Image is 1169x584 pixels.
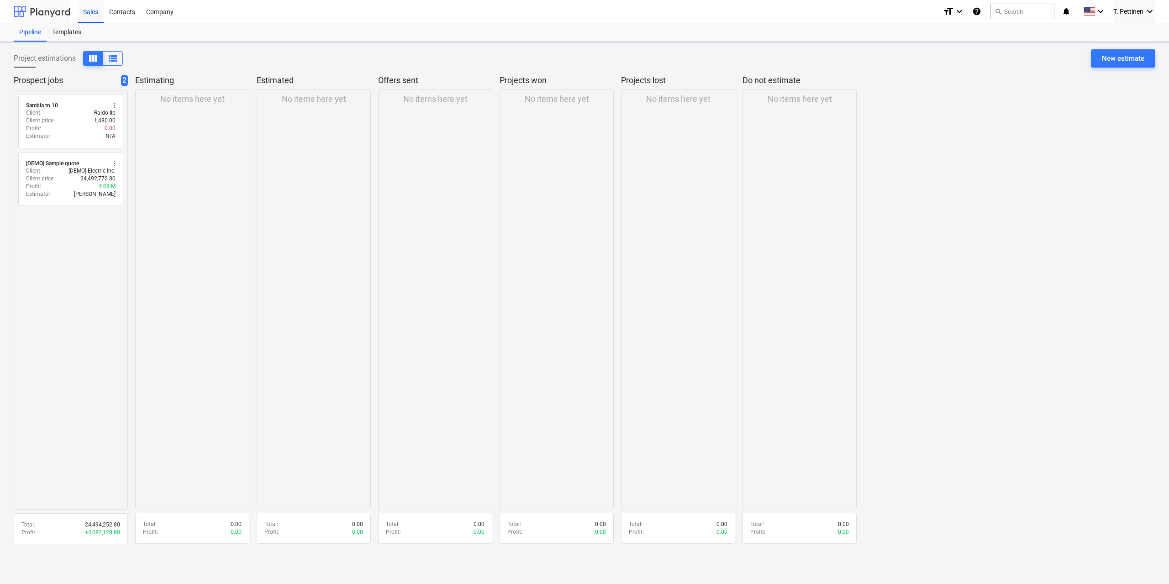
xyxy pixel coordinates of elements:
p: No items here yet [768,94,832,105]
p: Estimated [257,75,367,86]
p: 0.00 [595,528,606,536]
p: Offers sent [378,75,489,86]
p: Total : [507,521,521,528]
span: T. Pettinen [1113,8,1143,15]
p: Projects lost [621,75,732,86]
span: search [995,8,1002,15]
span: more_vert [111,160,118,167]
p: Total : [143,521,157,528]
span: View as columns [88,53,99,64]
p: Profit : [386,528,401,536]
div: New estimate [1102,53,1144,64]
p: No items here yet [403,94,468,105]
span: more_vert [111,102,118,109]
i: keyboard_arrow_down [1095,6,1106,17]
p: Total : [386,521,400,528]
button: New estimate [1091,49,1155,68]
p: 0.00 [474,521,484,528]
p: 0.00 [838,528,849,536]
p: 0.00 [231,521,242,528]
p: Profit : [26,125,41,132]
p: 24,492,772.80 [80,175,116,183]
p: No items here yet [282,94,346,105]
span: View as columns [107,53,118,64]
span: 2 [121,75,128,86]
iframe: Chat Widget [1123,540,1169,584]
button: Search [990,4,1054,19]
p: Client : [26,109,42,117]
p: Total : [21,521,35,529]
p: 0.00 [716,528,727,536]
p: N/A [105,132,116,140]
a: Templates [47,23,87,42]
p: Profit : [264,528,279,536]
p: No items here yet [160,94,225,105]
i: keyboard_arrow_down [1144,6,1155,17]
p: 0.00 [231,528,242,536]
p: No items here yet [525,94,589,105]
div: Sambla tn 10 [26,102,58,109]
p: No items here yet [646,94,711,105]
p: 4.08 M [99,183,116,190]
p: 24,494,252.80 [85,521,120,529]
p: Profit : [629,528,644,536]
div: Project estimations [14,51,123,66]
p: Raido Ilp [94,109,116,117]
p: Client price : [26,117,55,125]
p: 0.00 [352,521,363,528]
p: Client price : [26,175,55,183]
p: Estimator : [26,132,52,140]
i: Knowledge base [972,6,981,17]
p: 0.00 [105,125,116,132]
p: Profit : [507,528,522,536]
p: Prospect jobs [14,75,117,86]
p: Estimator : [26,190,52,198]
p: Client : [26,167,42,175]
p: 0.00 [352,528,363,536]
p: Profit : [21,529,37,537]
p: Total : [629,521,642,528]
i: format_size [943,6,954,17]
p: + 4,082,128.80 [85,529,120,537]
p: Do not estimate [742,75,853,86]
p: 0.00 [716,521,727,528]
p: [DEMO] Electric Inc. [68,167,116,175]
p: Profit : [26,183,41,190]
p: [PERSON_NAME] [74,190,116,198]
p: Projects won [500,75,610,86]
i: notifications [1062,6,1071,17]
i: keyboard_arrow_down [954,6,965,17]
p: Estimating [135,75,246,86]
p: 0.00 [595,521,606,528]
p: Total : [264,521,278,528]
p: Profit : [143,528,158,536]
p: 0.00 [838,521,849,528]
div: [DEMO] Sample quote [26,160,79,167]
a: Pipeline [14,23,47,42]
p: 1,480.00 [94,117,116,125]
p: Profit : [750,528,765,536]
p: 0.00 [474,528,484,536]
p: Total : [750,521,764,528]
